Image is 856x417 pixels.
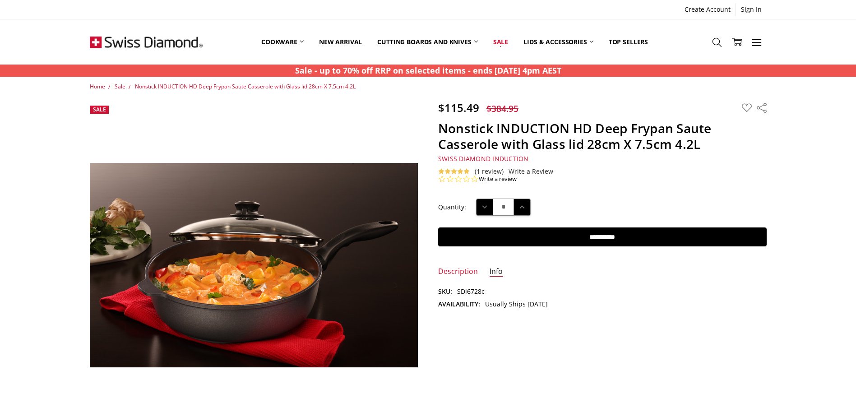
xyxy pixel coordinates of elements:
[486,102,518,115] span: $384.95
[254,22,311,62] a: Cookware
[438,154,529,163] span: Swiss Diamond Induction
[438,299,480,309] dt: Availability:
[438,120,767,152] h1: Nonstick INDUCTION HD Deep Frypan Saute Casserole with Glass lid 28cm X 7.5cm 4.2L
[457,287,485,297] dd: SDi6728c
[475,168,504,175] a: (1 review)
[438,287,452,297] dt: SKU:
[90,83,105,90] a: Home
[438,100,479,115] span: $115.49
[311,22,370,62] a: New arrival
[438,202,466,212] label: Quantity:
[438,267,478,277] a: Description
[486,22,516,62] a: Sale
[736,3,767,16] a: Sign In
[93,106,106,113] span: Sale
[490,267,503,277] a: Info
[370,22,486,62] a: Cutting boards and knives
[485,299,548,309] dd: Usually Ships [DATE]
[680,3,736,16] a: Create Account
[295,65,561,76] strong: Sale - up to 70% off RRP on selected items - ends [DATE] 4pm AEST
[90,19,203,65] img: Free Shipping On Every Order
[509,168,553,175] a: Write a Review
[479,175,517,183] a: Write a review
[135,83,356,90] a: Nonstick INDUCTION HD Deep Frypan Saute Casserole with Glass lid 28cm X 7.5cm 4.2L
[516,22,601,62] a: Lids & Accessories
[601,22,656,62] a: Top Sellers
[115,83,125,90] a: Sale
